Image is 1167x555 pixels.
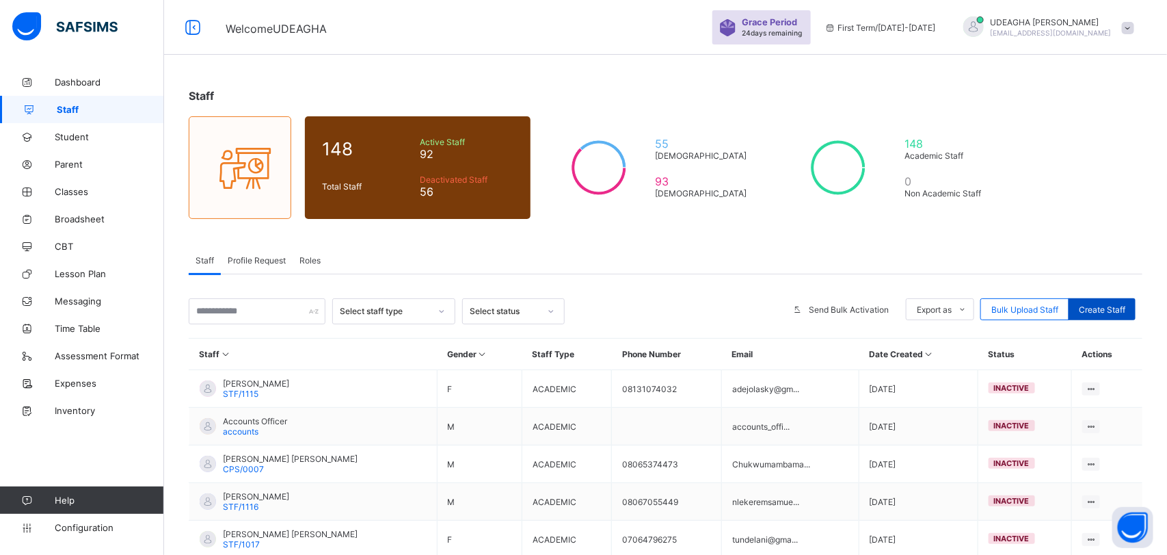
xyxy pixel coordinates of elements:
[917,305,952,315] span: Export as
[57,104,164,115] span: Staff
[223,454,358,464] span: [PERSON_NAME] [PERSON_NAME]
[859,408,978,446] td: [DATE]
[994,496,1030,506] span: inactive
[55,350,164,361] span: Assessment Format
[55,159,164,170] span: Parent
[655,175,753,188] span: 93
[1112,507,1153,548] button: Open asap
[223,416,287,426] span: Accounts Officer
[322,138,413,159] span: 148
[1079,305,1125,315] span: Create Staff
[437,408,522,446] td: M
[55,296,164,307] span: Messaging
[55,131,164,142] span: Student
[978,339,1071,370] th: Status
[991,29,1112,37] span: [EMAIL_ADDRESS][DOMAIN_NAME]
[226,22,327,36] span: Welcome UDEAGHA
[994,534,1030,543] span: inactive
[55,214,164,224] span: Broadsheet
[223,539,260,550] span: STF/1017
[721,408,859,446] td: accounts_offi...
[196,255,214,266] span: Staff
[859,483,978,521] td: [DATE]
[994,383,1030,393] span: inactive
[655,137,753,151] span: 55
[655,151,753,161] span: [DEMOGRAPHIC_DATA]
[721,370,859,408] td: adejolasky@gm...
[437,370,522,408] td: F
[522,446,611,483] td: ACADEMIC
[55,495,163,506] span: Help
[522,339,611,370] th: Staff Type
[522,408,611,446] td: ACADEMIC
[420,147,513,161] span: 92
[719,19,736,36] img: sticker-purple.71386a28dfed39d6af7621340158ba97.svg
[655,188,753,198] span: [DEMOGRAPHIC_DATA]
[612,446,722,483] td: 08065374473
[991,305,1058,315] span: Bulk Upload Staff
[950,16,1141,39] div: UDEAGHAELIZABETH
[904,151,992,161] span: Academic Staff
[859,339,978,370] th: Date Created
[522,370,611,408] td: ACADEMIC
[612,483,722,521] td: 08067055449
[994,421,1030,430] span: inactive
[228,255,286,266] span: Profile Request
[923,349,935,359] i: Sort in Ascending Order
[859,446,978,483] td: [DATE]
[420,185,513,198] span: 56
[420,137,513,147] span: Active Staff
[223,529,358,539] span: [PERSON_NAME] [PERSON_NAME]
[220,349,232,359] i: Sort in Ascending Order
[420,175,513,185] span: Deactivated Staff
[55,241,164,252] span: CBT
[319,178,416,195] div: Total Staff
[522,483,611,521] td: ACADEMIC
[55,186,164,197] span: Classes
[55,268,164,279] span: Lesson Plan
[824,23,936,33] span: session/term information
[859,370,978,408] td: [DATE]
[223,464,264,474] span: CPS/0007
[742,29,802,37] span: 24 days remaining
[189,89,214,103] span: Staff
[477,349,488,359] i: Sort in Ascending Order
[742,17,797,27] span: Grace Period
[991,17,1112,27] span: UDEAGHA [PERSON_NAME]
[1071,339,1142,370] th: Actions
[721,446,859,483] td: Chukwumambama...
[55,405,164,416] span: Inventory
[12,12,118,41] img: safsims
[721,483,859,521] td: nlekeremsamue...
[612,370,722,408] td: 08131074032
[904,188,992,198] span: Non Academic Staff
[904,175,992,188] span: 0
[994,459,1030,468] span: inactive
[55,522,163,533] span: Configuration
[189,339,438,370] th: Staff
[437,446,522,483] td: M
[437,339,522,370] th: Gender
[299,255,321,266] span: Roles
[809,305,889,315] span: Send Bulk Activation
[612,339,722,370] th: Phone Number
[470,307,539,317] div: Select status
[55,378,164,389] span: Expenses
[721,339,859,370] th: Email
[223,389,258,399] span: STF/1115
[340,307,430,317] div: Select staff type
[223,502,258,512] span: STF/1116
[223,378,289,389] span: [PERSON_NAME]
[904,137,992,151] span: 148
[437,483,522,521] td: M
[55,323,164,334] span: Time Table
[223,491,289,502] span: [PERSON_NAME]
[223,426,258,437] span: accounts
[55,77,164,88] span: Dashboard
